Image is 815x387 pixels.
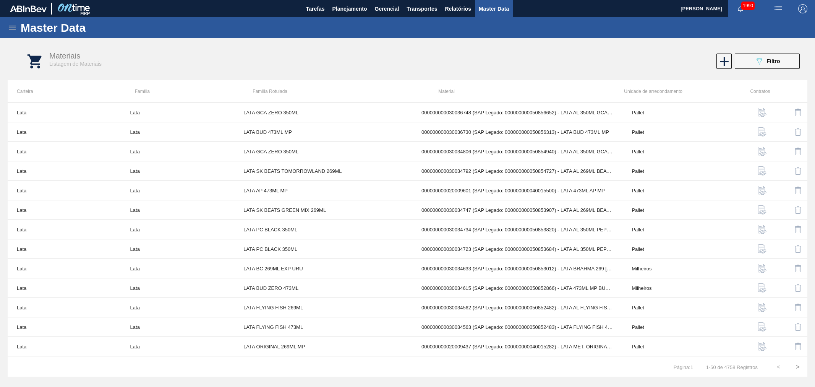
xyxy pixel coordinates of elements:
[121,220,235,239] td: Lata
[8,200,121,220] td: Lata
[794,127,803,137] img: delete-icon
[794,342,803,351] img: delete-icon
[753,318,771,336] button: contract-icon
[753,259,771,278] button: contract-icon
[234,103,412,122] td: LATA GCA ZERO 350ML
[794,244,803,254] img: delete-icon
[789,103,807,122] button: delete-icon
[740,142,772,161] div: Buscar Contratos Material
[412,142,622,161] td: 000000000030034806 (SAP Legado: 000000000050854940) - LATA AL 350ML GCAZ FIBRAS
[789,123,807,141] button: delete-icon
[789,318,807,336] button: delete-icon
[753,279,771,297] button: contract-icon
[740,357,772,375] div: Buscar Contratos Material
[234,239,412,259] td: LATA PC BLACK 350ML
[740,220,772,239] div: Buscar Contratos Material
[234,220,412,239] td: LATA PC BLACK 350ML
[794,186,803,195] img: delete-icon
[615,80,733,102] th: Unidade de arredondamento
[753,103,771,122] button: contract-icon
[798,4,807,13] img: Logout
[794,225,803,234] img: delete-icon
[794,264,803,273] img: delete-icon
[622,103,736,122] td: Pallet
[234,142,412,161] td: LATA GCA ZERO 350ML
[412,259,622,278] td: 000000000030034633 (SAP Legado: 000000000050853012) - LATA BRAHMA 269 [GEOGRAPHIC_DATA]
[234,181,412,200] td: LATA AP 473ML MP
[121,239,235,259] td: Lata
[775,318,807,336] div: Desabilitar Material
[8,181,121,200] td: Lata
[753,298,771,317] button: contract-icon
[758,342,767,351] img: contract-icon
[234,259,412,278] td: LATA BC 269ML EXP URU
[412,278,622,298] td: 000000000030034615 (SAP Legado: 000000000050852866) - LATA 473ML MP BUD ZERO
[740,162,772,180] div: Buscar Contratos Material
[753,240,771,258] button: contract-icon
[753,123,771,141] button: contract-icon
[740,103,772,122] div: Buscar Contratos Material
[789,181,807,200] button: delete-icon
[21,23,156,32] h1: Master Data
[789,279,807,297] button: delete-icon
[775,181,807,200] div: Desabilitar Material
[407,4,437,13] span: Transportes
[121,142,235,161] td: Lata
[375,4,399,13] span: Gerencial
[8,317,121,337] td: Lata
[445,4,471,13] span: Relatórios
[740,337,772,356] div: Buscar Contratos Material
[789,162,807,180] button: delete-icon
[775,103,807,122] div: Desabilitar Material
[8,80,126,102] th: Carteira
[121,337,235,356] td: Lata
[412,161,622,181] td: 000000000030034792 (SAP Legado: 000000000050854727) - LATA AL 269ML BEATS TMLD 2025
[234,317,412,337] td: LATA FLYING FISH 473ML
[758,205,767,215] img: contract-icon
[775,279,807,297] div: Desabilitar Material
[121,200,235,220] td: Lata
[753,220,771,239] button: contract-icon
[10,5,47,12] img: TNhmsLtSVTkK8tSr43FrP2fwEKptu5GPRR3wAAAABJRU5ErkJggg==
[769,358,788,377] button: <
[8,278,121,298] td: Lata
[767,58,780,64] span: Filtro
[789,201,807,219] button: delete-icon
[758,108,767,117] img: contract-icon
[775,357,807,375] div: Desabilitar Material
[774,4,783,13] img: userActions
[412,337,622,356] td: 000000000020009437 (SAP Legado: 000000000040015282) - LATA MET. ORIGINAL MP 269ML
[758,166,767,176] img: contract-icon
[121,356,235,376] td: Lata
[121,161,235,181] td: Lata
[740,298,772,317] div: Buscar Contratos Material
[121,259,235,278] td: Lata
[234,161,412,181] td: LATA SK BEATS TOMORROWLAND 269ML
[740,201,772,219] div: Buscar Contratos Material
[733,80,770,102] th: Contratos
[412,181,622,200] td: 000000000020009601 (SAP Legado: 000000000040015500) - LATA 473ML AP MP
[740,318,772,336] div: Buscar Contratos Material
[740,279,772,297] div: Buscar Contratos Material
[622,337,736,356] td: Pallet
[622,161,736,181] td: Pallet
[728,3,753,14] button: Notificações
[758,322,767,332] img: contract-icon
[622,317,736,337] td: Pallet
[121,317,235,337] td: Lata
[622,200,736,220] td: Pallet
[412,317,622,337] td: 000000000030034563 (SAP Legado: 000000000050852483) - LATA FLYING FISH 473ML
[758,186,767,195] img: contract-icon
[622,239,736,259] td: Pallet
[758,244,767,254] img: contract-icon
[234,356,412,376] td: LATA STELLA 269ML
[731,54,804,69] div: Filtrar Material
[412,200,622,220] td: 000000000030034747 (SAP Legado: 000000000050853907) - LATA AL 269ML BEATS GREEN MIX
[740,259,772,278] div: Buscar Contratos Material
[8,356,121,376] td: Lata
[429,80,615,102] th: Material
[758,225,767,234] img: contract-icon
[234,337,412,356] td: LATA ORIGINAL 269ML MP
[8,161,121,181] td: Lata
[8,103,121,122] td: Lata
